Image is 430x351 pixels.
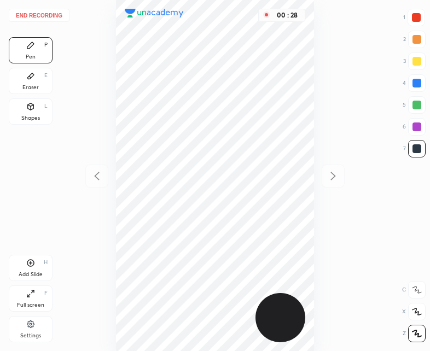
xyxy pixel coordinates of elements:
div: 1 [403,9,425,26]
div: Z [403,325,426,342]
div: Settings [20,333,41,338]
div: X [402,303,426,320]
div: 6 [403,118,426,136]
div: C [402,281,426,299]
div: 00 : 28 [274,11,300,19]
div: 4 [403,74,426,92]
div: Shapes [21,115,40,121]
div: P [44,42,48,48]
div: H [44,260,48,265]
div: L [44,103,48,109]
img: logo.38c385cc.svg [125,9,184,17]
div: Add Slide [19,272,43,277]
div: E [44,73,48,78]
div: 2 [403,31,426,48]
div: 3 [403,52,426,70]
button: End recording [9,9,69,22]
div: Eraser [22,85,39,90]
div: Pen [26,54,36,60]
div: 7 [403,140,426,157]
div: F [44,290,48,296]
div: 5 [403,96,426,114]
div: Full screen [17,302,44,308]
